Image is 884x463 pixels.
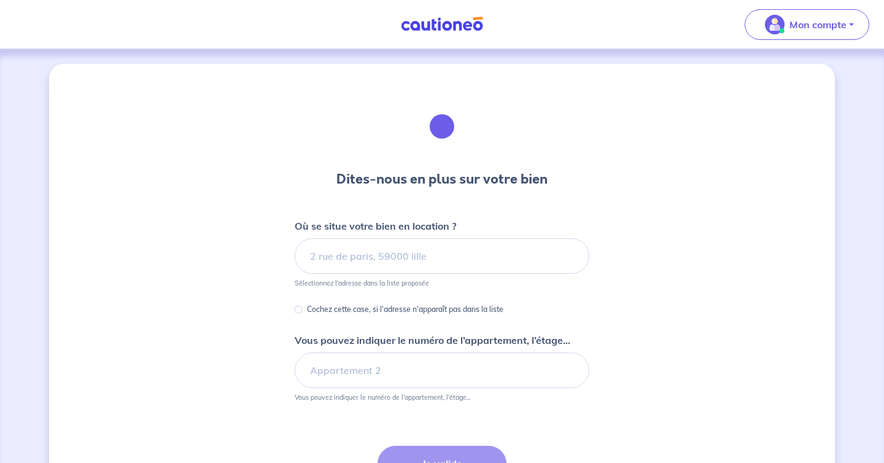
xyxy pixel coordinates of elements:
p: Vous pouvez indiquer le numéro de l’appartement, l’étage... [295,393,470,402]
img: Cautioneo [396,17,488,32]
h3: Dites-nous en plus sur votre bien [336,169,548,189]
p: Vous pouvez indiquer le numéro de l’appartement, l’étage... [295,333,570,348]
input: 2 rue de paris, 59000 lille [295,238,589,274]
p: Cochez cette case, si l'adresse n'apparaît pas dans la liste [307,302,503,317]
button: illu_account_valid_menu.svgMon compte [745,9,869,40]
p: Où se situe votre bien en location ? [295,219,456,233]
img: illu_account_valid_menu.svg [765,15,785,34]
p: Sélectionnez l'adresse dans la liste proposée [295,279,429,287]
p: Mon compte [789,17,847,32]
img: illu_houses.svg [409,93,475,160]
input: Appartement 2 [295,352,589,388]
